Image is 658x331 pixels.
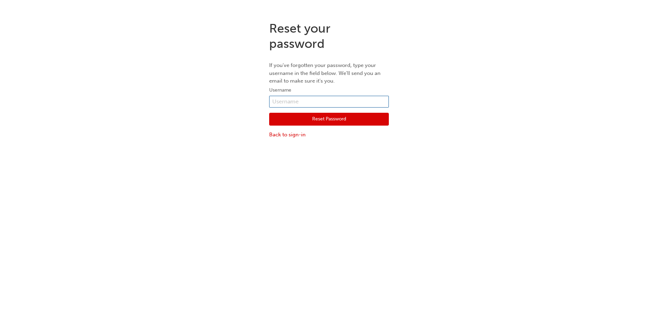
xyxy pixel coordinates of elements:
button: Reset Password [269,113,389,126]
input: Username [269,96,389,108]
label: Username [269,86,389,94]
a: Back to sign-in [269,131,389,139]
p: If you've forgotten your password, type your username in the field below. We'll send you an email... [269,61,389,85]
h1: Reset your password [269,21,389,51]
